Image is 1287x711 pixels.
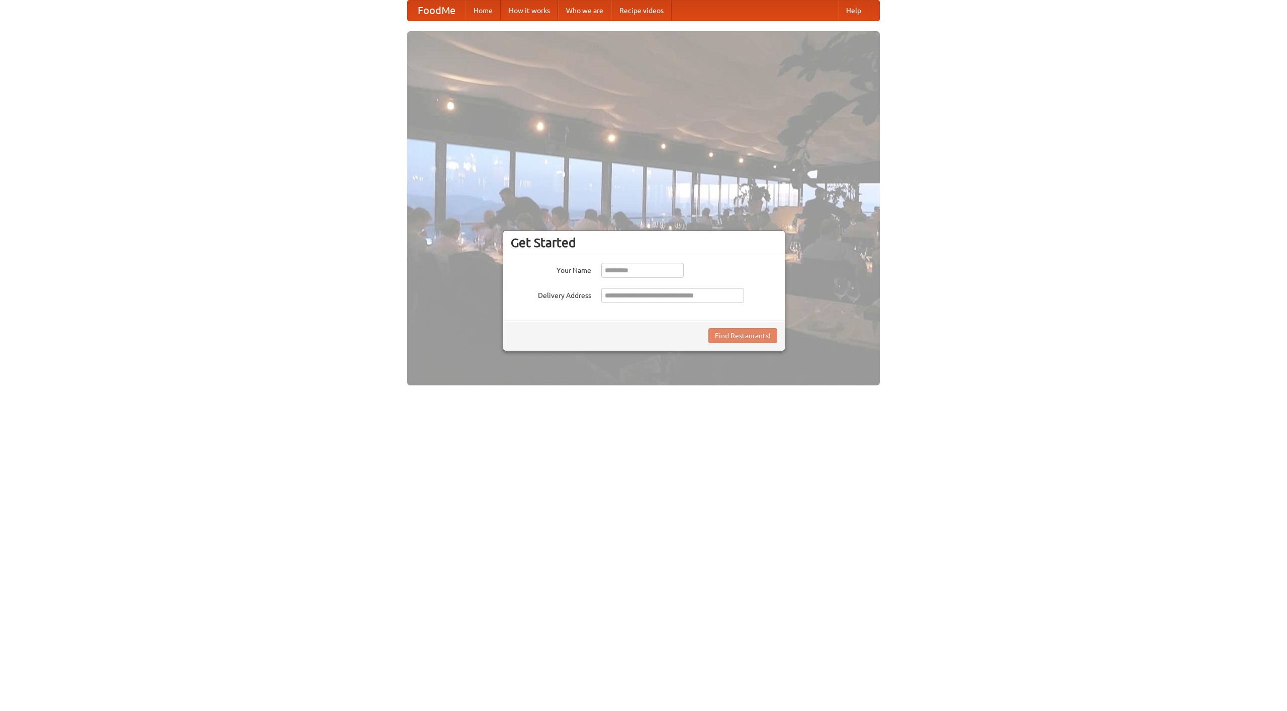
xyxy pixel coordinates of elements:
label: Your Name [511,263,591,275]
a: Help [838,1,869,21]
a: How it works [501,1,558,21]
a: FoodMe [408,1,466,21]
button: Find Restaurants! [708,328,777,343]
label: Delivery Address [511,288,591,300]
a: Recipe videos [611,1,672,21]
a: Home [466,1,501,21]
h3: Get Started [511,235,777,250]
a: Who we are [558,1,611,21]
